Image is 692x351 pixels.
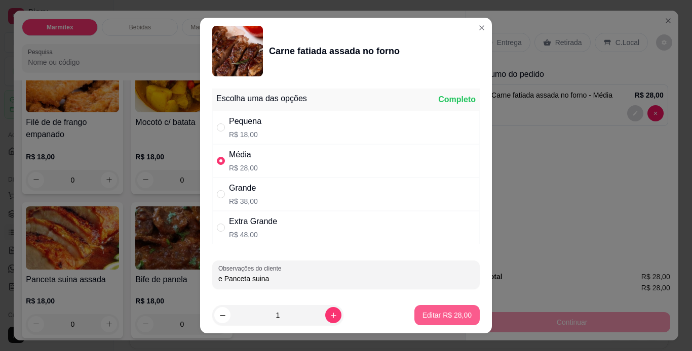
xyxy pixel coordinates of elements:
[229,230,277,240] p: R$ 48,00
[216,93,307,105] div: Escolha uma das opções
[229,215,277,228] div: Extra Grande
[325,307,341,323] button: increase-product-quantity
[422,310,472,320] p: Editar R$ 28,00
[229,163,258,173] p: R$ 28,00
[218,264,285,273] label: Observações do cliente
[229,129,261,140] p: R$ 18,00
[212,26,263,76] img: product-image
[474,20,490,36] button: Close
[229,149,258,161] div: Média
[229,196,258,206] p: R$ 38,00
[214,307,230,323] button: decrease-product-quantity
[414,305,480,325] button: Editar R$ 28,00
[229,182,258,194] div: Grande
[229,115,261,127] div: Pequena
[438,94,476,106] div: Completo
[269,44,400,58] div: Carne fatiada assada no forno
[218,274,474,284] input: Observações do cliente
